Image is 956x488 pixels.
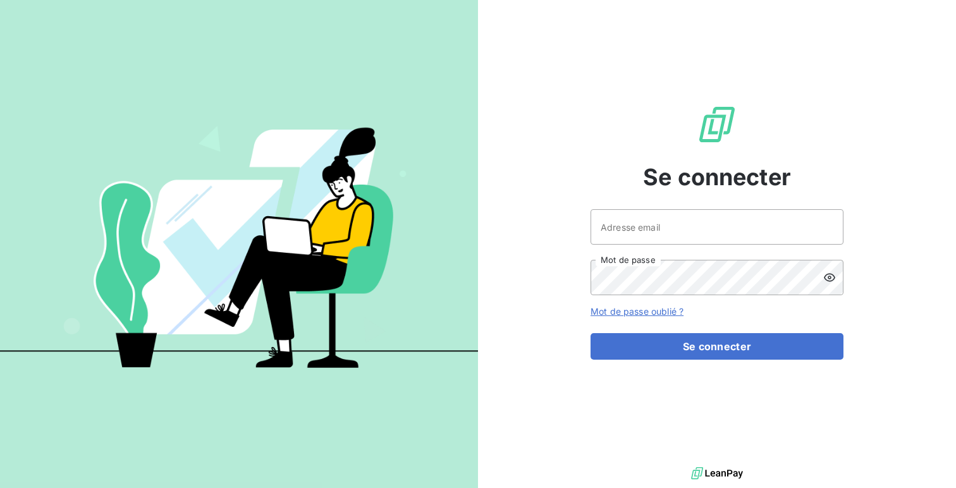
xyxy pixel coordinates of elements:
img: logo [691,464,743,483]
input: placeholder [591,209,843,245]
button: Se connecter [591,333,843,360]
a: Mot de passe oublié ? [591,306,683,317]
img: Logo LeanPay [697,104,737,145]
span: Se connecter [643,160,791,194]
